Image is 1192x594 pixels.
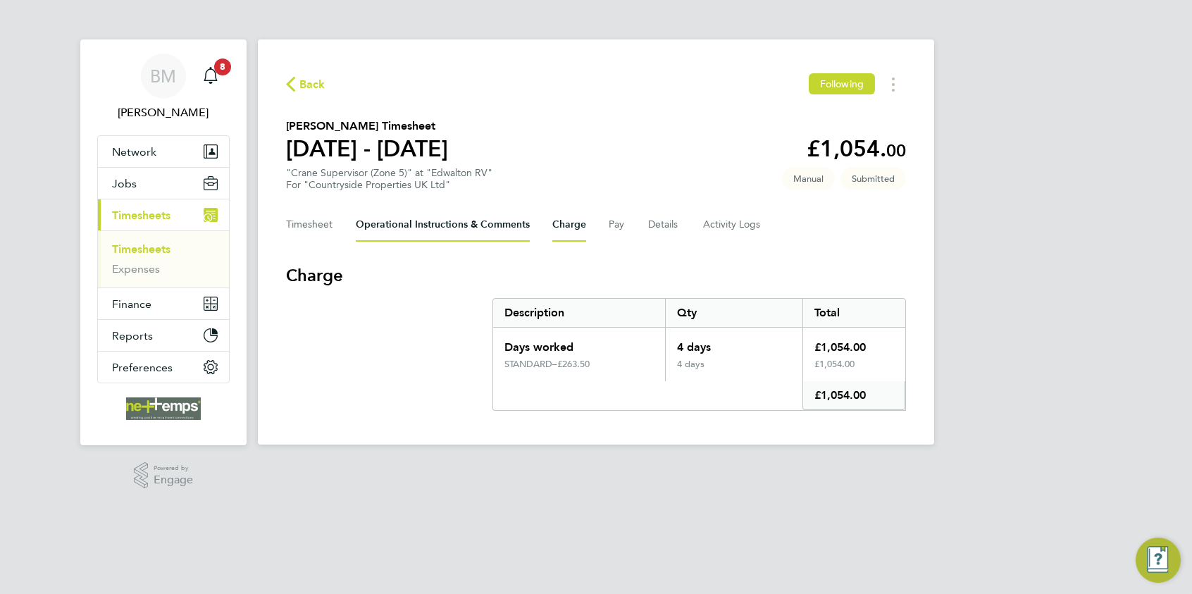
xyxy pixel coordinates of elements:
span: Following [820,78,864,90]
span: Powered by [154,462,193,474]
div: £1,054.00 [802,328,905,359]
span: Reports [112,329,153,342]
div: Days worked [493,328,665,359]
section: Charge [286,264,906,411]
span: Jobs [112,177,137,190]
span: Engage [154,474,193,486]
button: Preferences [98,352,229,383]
span: Preferences [112,361,173,374]
div: £1,054.00 [802,381,905,410]
h2: [PERSON_NAME] Timesheet [286,118,448,135]
span: This timesheet is Submitted. [840,167,906,190]
span: Network [112,145,156,159]
a: Powered byEngage [134,462,194,489]
img: net-temps-logo-retina.png [126,397,201,420]
span: 8 [214,58,231,75]
a: Go to home page [97,397,230,420]
button: Back [286,75,325,93]
button: Timesheets [98,199,229,230]
button: Network [98,136,229,167]
div: 4 days [665,328,802,359]
span: Brooke Morley [97,104,230,121]
div: STANDARD [504,359,557,370]
button: Finance [98,288,229,319]
a: Timesheets [112,242,170,256]
div: Qty [665,299,802,327]
span: Back [299,76,325,93]
span: This timesheet was manually created. [782,167,835,190]
span: 00 [886,140,906,161]
button: Engage Resource Center [1136,538,1181,583]
button: Timesheet [286,208,333,242]
h3: Charge [286,264,906,287]
span: BM [151,67,177,85]
button: Details [648,208,681,242]
div: £1,054.00 [802,359,905,381]
div: £263.50 [557,359,654,370]
a: Expenses [112,262,160,276]
div: 4 days [665,359,802,381]
div: Description [493,299,665,327]
h1: [DATE] - [DATE] [286,135,448,163]
button: Following [809,73,875,94]
button: Pay [609,208,626,242]
div: Timesheets [98,230,229,287]
div: Charge [492,298,906,411]
button: Timesheets Menu [881,73,906,95]
button: Operational Instructions & Comments [356,208,530,242]
span: – [552,358,557,370]
nav: Main navigation [80,39,247,445]
button: Jobs [98,168,229,199]
button: Activity Logs [703,208,762,242]
a: 8 [197,54,225,99]
button: Charge [552,208,586,242]
div: For "Countryside Properties UK Ltd" [286,179,492,191]
div: "Crane Supervisor (Zone 5)" at "Edwalton RV" [286,167,492,191]
span: Finance [112,297,151,311]
app-decimal: £1,054. [807,135,906,162]
button: Reports [98,320,229,351]
span: Timesheets [112,209,170,222]
div: Total [802,299,905,327]
a: BM[PERSON_NAME] [97,54,230,121]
